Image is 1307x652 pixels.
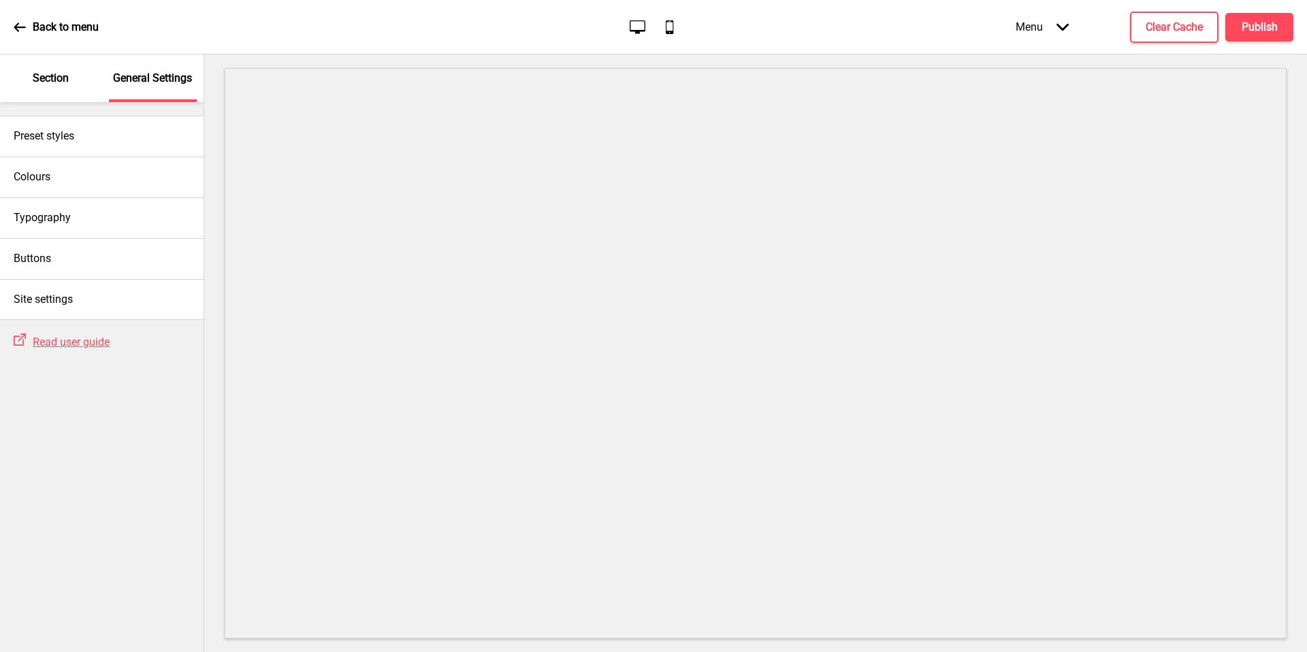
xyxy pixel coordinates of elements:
h4: Buttons [14,251,51,266]
h4: Publish [1242,20,1278,35]
h4: Colours [14,169,50,184]
p: Back to menu [33,20,99,35]
a: Read user guide [26,336,110,348]
p: Section [33,71,69,86]
h4: Site settings [14,292,73,307]
span: Read user guide [33,336,110,348]
h4: Preset styles [14,129,74,144]
a: Back to menu [14,9,99,46]
h4: Typography [14,210,71,225]
div: Menu [1002,7,1082,47]
h4: Clear Cache [1146,20,1203,35]
button: Clear Cache [1130,12,1219,43]
button: Publish [1225,13,1293,42]
p: General Settings [113,71,192,86]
